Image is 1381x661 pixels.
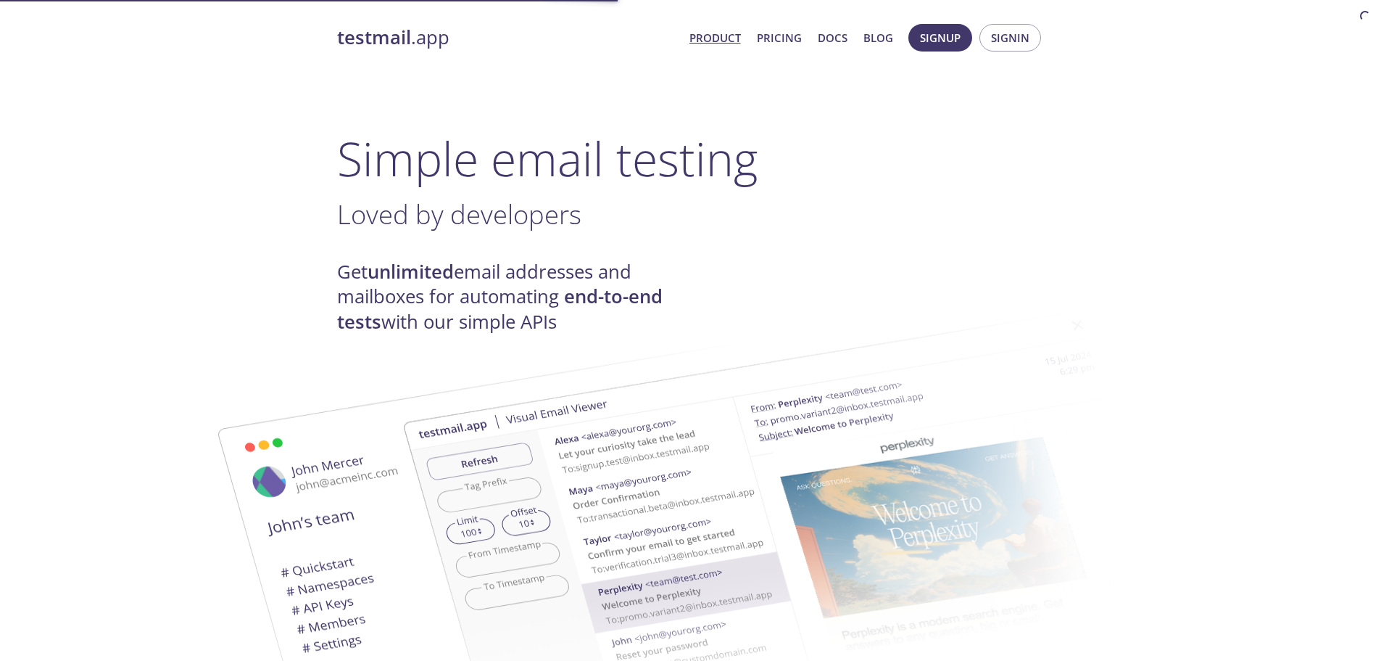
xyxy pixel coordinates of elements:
a: testmail.app [337,25,678,50]
a: Docs [818,28,847,47]
span: Signin [991,28,1029,47]
button: Signin [979,24,1041,52]
a: Pricing [757,28,802,47]
a: Product [689,28,741,47]
h4: Get email addresses and mailboxes for automating with our simple APIs [337,260,691,334]
h1: Simple email testing [337,131,1045,186]
span: Loved by developers [337,196,581,232]
strong: testmail [337,25,411,50]
a: Blog [863,28,893,47]
strong: unlimited [368,259,454,284]
button: Signup [908,24,972,52]
strong: end-to-end tests [337,284,663,334]
span: Signup [920,28,961,47]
